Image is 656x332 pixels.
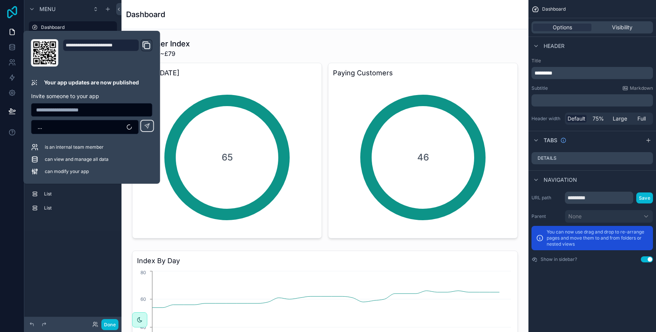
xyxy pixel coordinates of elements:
p: You can now use drag and drop to re-arrange pages and move them to and from folders or nested views [547,229,648,247]
label: URL path [531,195,562,201]
p: Your app updates are now published [44,79,139,86]
div: scrollable content [531,94,653,106]
label: Parent [531,213,562,219]
label: List [44,191,114,197]
label: List [44,205,114,211]
span: Options [553,24,572,31]
span: Large [613,115,627,122]
label: Dashboard [41,24,112,30]
span: Dashboard [542,6,566,12]
span: Header [544,42,565,50]
span: ... [38,123,42,131]
label: Show in sidebar? [541,256,577,262]
label: Details [538,155,557,161]
span: Navigation [544,176,577,184]
button: Select Button [31,120,139,134]
div: scrollable content [531,67,653,79]
div: Domain and Custom Link [63,39,153,67]
a: Markdown [622,85,653,91]
span: None [568,213,582,220]
span: can modify your app [45,168,89,175]
span: Full [637,115,646,122]
span: Menu [39,5,55,13]
button: Done [101,319,118,330]
label: Title [531,58,653,64]
p: Invite someone to your app [31,92,153,100]
h1: Dashboard [126,9,165,20]
span: Markdown [630,85,653,91]
button: None [565,210,653,223]
span: is an internal team member [45,144,104,150]
a: Dashboard [29,21,117,33]
span: 75% [593,115,604,122]
span: Tabs [544,137,557,144]
span: Visibility [612,24,632,31]
div: scrollable content [24,170,121,222]
span: Default [568,115,585,122]
label: Header width [531,116,562,122]
label: Subtitle [531,85,548,91]
button: Save [636,192,653,203]
span: can view and manage all data [45,156,109,162]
